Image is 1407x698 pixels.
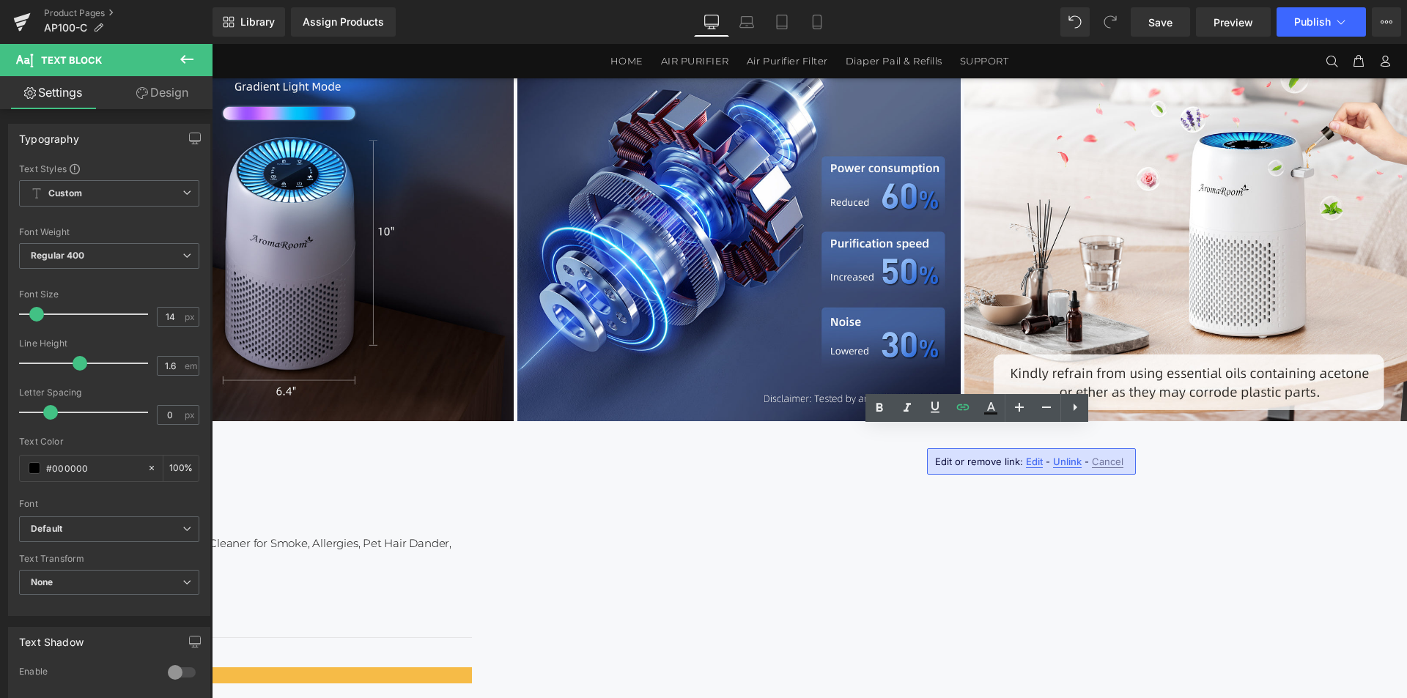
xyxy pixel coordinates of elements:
[399,12,432,22] span: HOME
[729,7,764,37] a: Laptop
[44,7,213,19] a: Product Pages
[44,22,87,34] span: AP100-C
[1196,7,1271,37] a: Preview
[1148,15,1172,30] span: Save
[449,12,517,22] span: AIR PURIFIER
[634,12,731,22] span: Diaper Pail & Refills
[526,6,625,28] a: Air Purifier Filter
[163,456,199,481] div: %
[535,12,616,22] span: Air Purifier Filter
[625,6,739,28] a: Diaper Pail & Refills
[46,460,140,476] input: Color
[1214,15,1253,30] span: Preview
[1053,456,1082,468] span: Unlink
[19,163,199,174] div: Text Styles
[19,666,153,681] div: Enable
[1085,456,1089,467] span: -
[1046,456,1050,467] span: -
[213,7,285,37] a: New Library
[19,338,199,349] div: Line Height
[694,7,729,37] a: Desktop
[303,16,384,28] div: Assign Products
[935,456,1023,467] span: Edit or remove link:
[41,54,102,66] span: Text Block
[31,576,53,587] b: None
[1294,16,1331,28] span: Publish
[739,6,797,28] a: SUPPORT
[185,361,197,371] span: em
[1277,7,1366,37] button: Publish
[748,12,797,22] span: SUPPORT
[1026,456,1043,468] span: Edit
[19,227,199,237] div: Font Weight
[440,6,526,28] a: AIR PURIFIER
[240,15,275,29] span: Library
[31,523,62,535] i: Default
[19,554,199,564] div: Text Transform
[1092,456,1123,468] span: Cancel
[1372,7,1401,37] button: More
[1096,7,1125,37] button: Redo
[31,250,85,261] b: Regular 400
[19,289,199,300] div: Font Size
[48,188,82,200] b: Custom
[109,76,215,109] a: Design
[19,125,79,145] div: Typography
[19,437,199,447] div: Text Color
[799,7,835,37] a: Mobile
[764,7,799,37] a: Tablet
[1060,7,1090,37] button: Undo
[19,387,199,398] div: Letter Spacing
[19,628,84,648] div: Text Shadow
[19,499,199,509] div: Font
[185,410,197,420] span: px
[185,312,197,322] span: px
[390,6,440,28] a: HOME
